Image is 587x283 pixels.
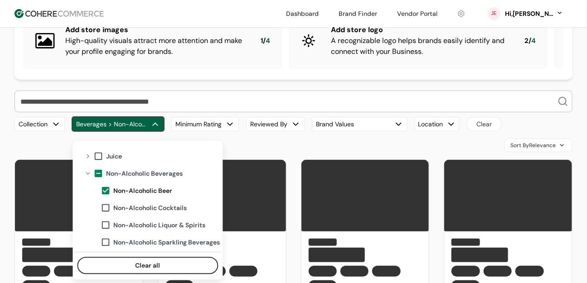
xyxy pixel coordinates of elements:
div: Add store logo [331,24,510,35]
button: Clear [466,117,502,131]
span: / [529,36,531,46]
div: A recognizable logo helps brands easily identify and connect with your Business. [331,35,510,57]
span: Non-Alcoholic Liquor & Spirits [113,221,205,230]
span: 2 [524,36,529,46]
span: 4 [531,36,536,46]
span: Non-Alcoholic Beer [113,186,172,196]
span: Non-Alcoholic Sparkling Beverages [113,238,220,247]
img: Cohere Logo [15,9,104,18]
span: Non-Alcoholic Cocktails [113,203,187,213]
span: Sort By Relevance [510,141,556,149]
span: 1 [261,36,263,46]
span: Non-Alcoholic Beverages [106,169,183,178]
div: Expand [82,153,93,160]
div: Clear value [73,252,222,276]
button: Clear all [77,257,218,274]
span: Juice [106,152,122,161]
div: Hi, [PERSON_NAME] [505,9,554,19]
svg: 0 percent [487,7,501,20]
span: 4 [266,36,270,46]
div: Collapse [82,170,93,177]
button: Hi,[PERSON_NAME] [505,9,563,19]
div: Add store images [65,24,246,35]
div: High-quality visuals attract more attention and make your profile engaging for brands. [65,35,246,57]
span: / [263,36,266,46]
